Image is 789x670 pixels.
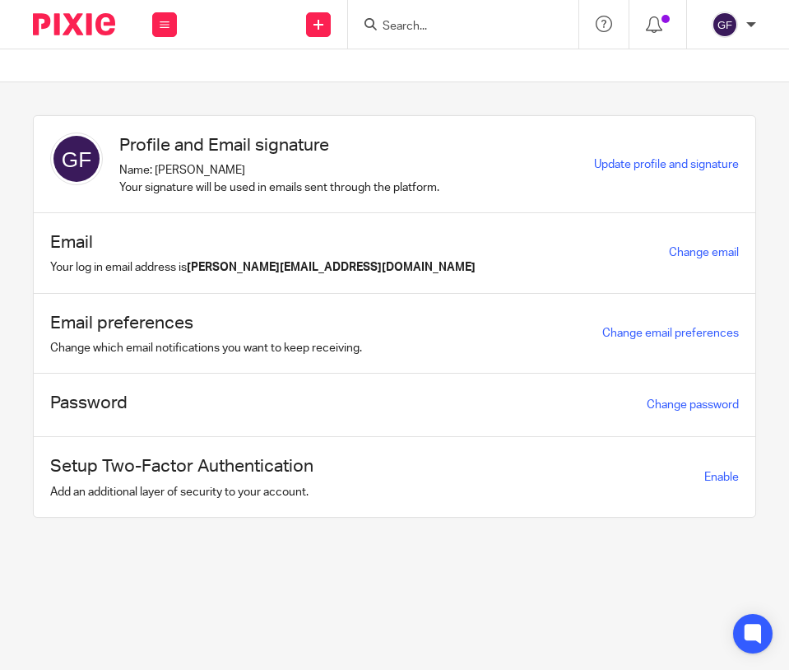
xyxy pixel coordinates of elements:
[50,259,476,276] p: Your log in email address is
[50,340,362,356] p: Change which email notifications you want to keep receiving.
[50,454,313,479] h1: Setup Two-Factor Authentication
[602,328,739,339] a: Change email preferences
[594,159,739,170] a: Update profile and signature
[669,247,739,258] a: Change email
[50,484,313,500] p: Add an additional layer of security to your account.
[50,310,362,336] h1: Email preferences
[50,133,103,185] img: svg%3E
[119,133,439,158] h1: Profile and Email signature
[704,472,739,483] span: Enable
[381,20,529,35] input: Search
[187,262,476,273] b: [PERSON_NAME][EMAIL_ADDRESS][DOMAIN_NAME]
[50,230,476,255] h1: Email
[50,390,128,416] h1: Password
[712,12,738,38] img: svg%3E
[647,399,739,411] a: Change password
[119,162,439,196] p: Name: [PERSON_NAME] Your signature will be used in emails sent through the platform.
[33,13,115,35] img: Pixie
